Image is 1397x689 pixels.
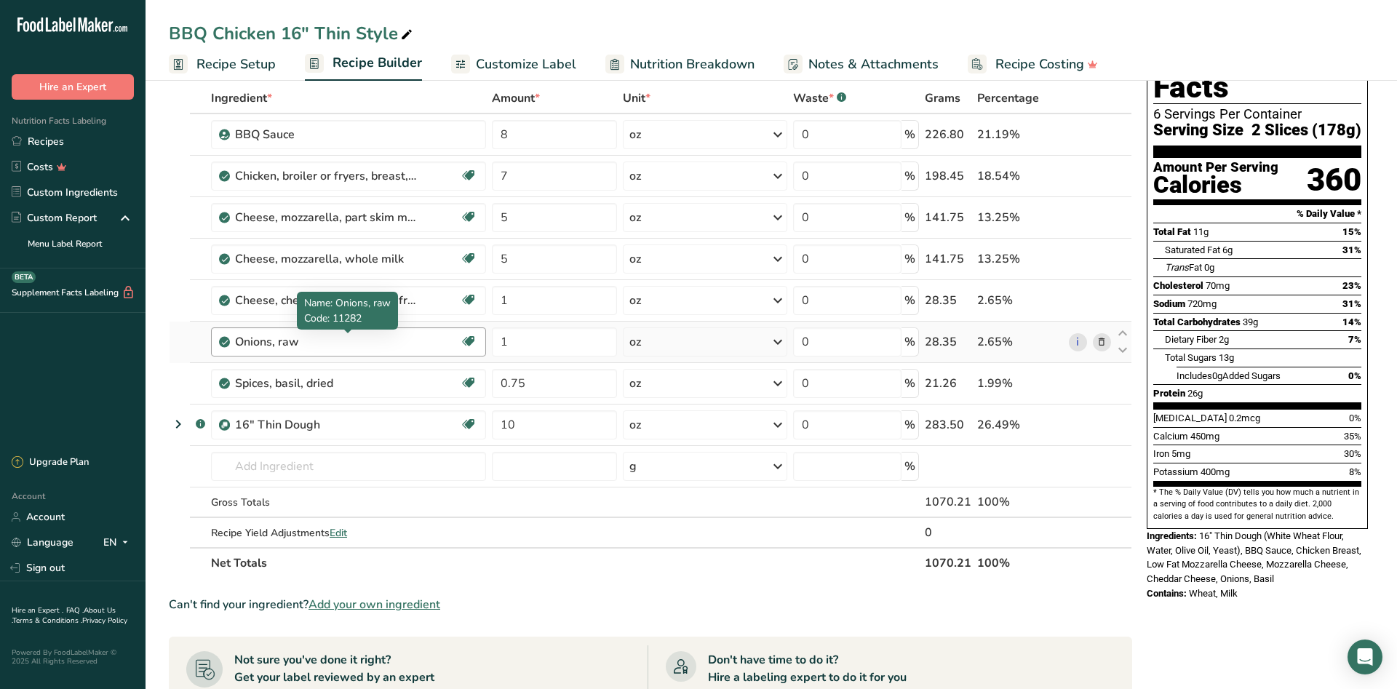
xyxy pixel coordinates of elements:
div: oz [629,333,641,351]
div: 198.45 [925,167,971,185]
a: Language [12,530,73,555]
a: Nutrition Breakdown [605,48,755,81]
div: oz [629,167,641,185]
div: Gross Totals [211,495,486,510]
span: Potassium [1153,466,1198,477]
span: 450mg [1190,431,1219,442]
span: Recipe Costing [995,55,1084,74]
div: Custom Report [12,210,97,226]
a: Terms & Conditions . [12,616,82,626]
span: 31% [1342,244,1361,255]
a: Privacy Policy [82,616,127,626]
span: Iron [1153,448,1169,459]
div: 21.26 [925,375,971,392]
div: 360 [1307,161,1361,199]
span: Contains: [1147,588,1187,599]
div: 13.25% [977,209,1063,226]
span: 2 Slices (178g) [1251,122,1361,140]
span: 15% [1342,226,1361,237]
div: Powered By FoodLabelMaker © 2025 All Rights Reserved [12,648,134,666]
span: 0% [1348,370,1361,381]
div: Can't find your ingredient? [169,596,1132,613]
span: 720mg [1187,298,1217,309]
span: Sodium [1153,298,1185,309]
span: Code: 11282 [304,311,362,325]
a: Customize Label [451,48,576,81]
span: Serving Size [1153,122,1243,140]
div: oz [629,292,641,309]
span: 26g [1187,388,1203,399]
div: BBQ Sauce [235,126,417,143]
span: Total Carbohydrates [1153,316,1241,327]
div: 1.99% [977,375,1063,392]
div: 28.35 [925,333,971,351]
div: Waste [793,89,846,107]
span: Add your own ingredient [309,596,440,613]
span: 13g [1219,352,1234,363]
div: Cheese, mozzarella, whole milk [235,250,417,268]
span: 11g [1193,226,1209,237]
a: FAQ . [66,605,84,616]
span: 0.2mcg [1229,413,1260,423]
div: 16" Thin Dough [235,416,417,434]
span: Name: Onions, raw [304,296,391,310]
span: 14% [1342,316,1361,327]
input: Add Ingredient [211,452,486,481]
a: About Us . [12,605,116,626]
span: Ingredient [211,89,272,107]
div: 13.25% [977,250,1063,268]
a: Notes & Attachments [784,48,939,81]
a: Recipe Builder [305,47,422,81]
th: 100% [974,547,1066,578]
span: Dietary Fiber [1165,334,1217,345]
div: Not sure you've done it right? Get your label reviewed by an expert [234,651,434,686]
span: Unit [623,89,650,107]
div: 21.19% [977,126,1063,143]
span: 35% [1344,431,1361,442]
span: 0g [1204,262,1214,273]
span: 6g [1222,244,1233,255]
span: 30% [1344,448,1361,459]
span: Wheat, Milk [1189,588,1238,599]
div: 141.75 [925,250,971,268]
div: 283.50 [925,416,971,434]
div: Cheese, mozzarella, part skim milk [235,209,417,226]
button: Hire an Expert [12,74,134,100]
div: Onions, raw [235,333,417,351]
div: EN [103,534,134,551]
span: Cholesterol [1153,280,1203,291]
span: Nutrition Breakdown [630,55,755,74]
div: oz [629,126,641,143]
div: 2.65% [977,292,1063,309]
span: 2g [1219,334,1229,345]
img: Sub Recipe [219,420,230,431]
span: Percentage [977,89,1039,107]
div: oz [629,250,641,268]
div: Cheese, cheddar, nonfat or fat free [235,292,417,309]
span: 400mg [1201,466,1230,477]
span: 8% [1349,466,1361,477]
span: Total Sugars [1165,352,1217,363]
span: Ingredients: [1147,530,1197,541]
div: Amount Per Serving [1153,161,1278,175]
a: i [1069,333,1087,351]
span: 0g [1212,370,1222,381]
div: Open Intercom Messenger [1348,640,1382,674]
th: Net Totals [208,547,922,578]
span: 0% [1349,413,1361,423]
div: 0 [925,524,971,541]
div: Chicken, broiler or fryers, breast, skinless, boneless, meat only, cooked, grilled [235,167,417,185]
span: Notes & Attachments [808,55,939,74]
span: Saturated Fat [1165,244,1220,255]
span: 16" Thin Dough (White Wheat Flour, Water, Olive Oil, Yeast), BBQ Sauce, Chicken Breast, Low Fat M... [1147,530,1361,584]
a: Hire an Expert . [12,605,63,616]
div: BBQ Chicken 16" Thin Style [169,20,415,47]
span: 70mg [1206,280,1230,291]
span: 31% [1342,298,1361,309]
a: Recipe Setup [169,48,276,81]
section: * The % Daily Value (DV) tells you how much a nutrient in a serving of food contributes to a dail... [1153,487,1361,522]
div: 28.35 [925,292,971,309]
div: 18.54% [977,167,1063,185]
span: Protein [1153,388,1185,399]
div: oz [629,209,641,226]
